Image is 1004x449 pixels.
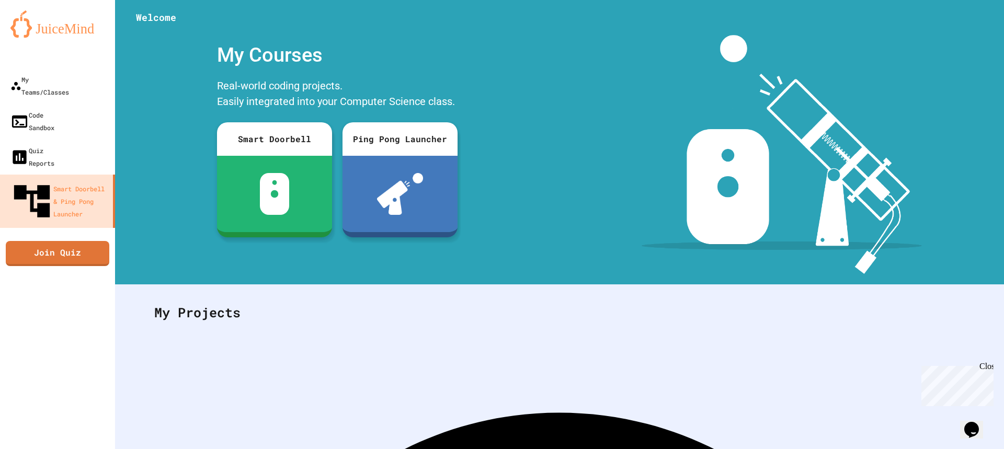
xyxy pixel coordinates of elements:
a: Join Quiz [6,241,109,266]
img: sdb-white.svg [260,173,290,215]
div: Ping Pong Launcher [343,122,458,156]
img: logo-orange.svg [10,10,105,38]
div: Code Sandbox [10,109,54,134]
img: ppl-with-ball.png [377,173,424,215]
div: Smart Doorbell & Ping Pong Launcher [10,180,109,223]
div: Real-world coding projects. Easily integrated into your Computer Science class. [212,75,463,114]
div: My Projects [144,292,975,333]
div: My Courses [212,35,463,75]
div: Quiz Reports [10,144,54,169]
div: Chat with us now!Close [4,4,72,66]
div: My Teams/Classes [10,73,69,98]
img: banner-image-my-projects.png [642,35,922,274]
iframe: chat widget [917,362,994,406]
iframe: chat widget [960,407,994,439]
div: Smart Doorbell [217,122,332,156]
